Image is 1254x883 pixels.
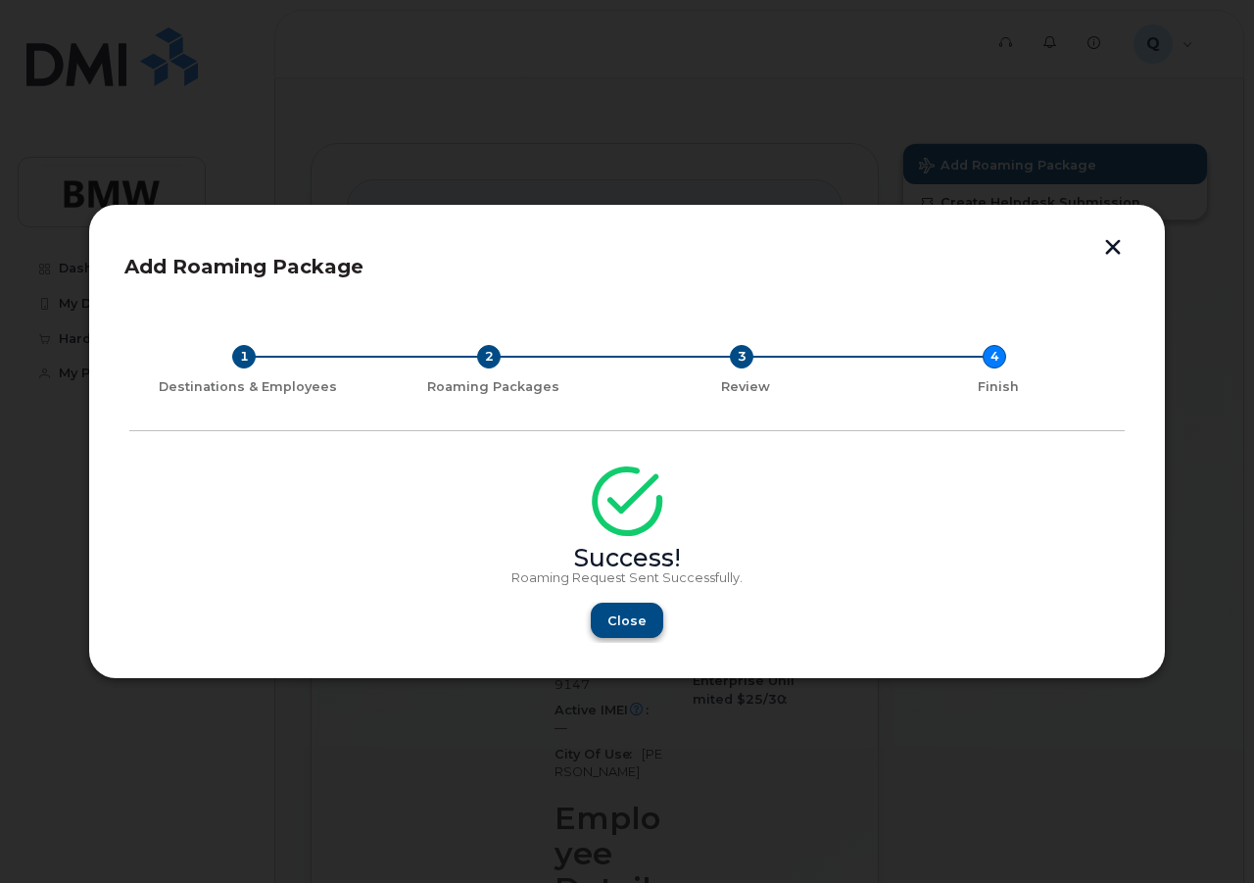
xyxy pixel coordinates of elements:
div: 3 [730,345,753,368]
button: Close [591,603,663,638]
iframe: Messenger Launcher [1169,798,1239,868]
div: Destinations & Employees [137,379,359,395]
div: 2 [477,345,501,368]
span: Add Roaming Package [124,255,363,278]
span: Close [607,612,647,630]
div: Success! [129,551,1125,566]
p: Roaming Request Sent Successfully. [129,570,1125,586]
div: Review [627,379,864,395]
div: Roaming Packages [374,379,611,395]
